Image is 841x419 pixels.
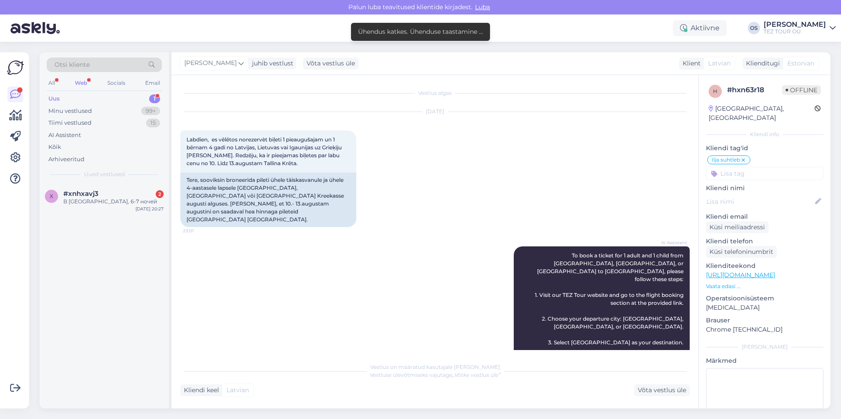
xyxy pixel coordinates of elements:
[84,170,125,178] span: Uued vestlused
[706,356,823,365] p: Märkmed
[180,89,690,97] div: Vestlus algas
[654,239,687,246] span: AI Assistent
[106,77,127,89] div: Socials
[764,28,826,35] div: TEZ TOUR OÜ
[782,85,821,95] span: Offline
[706,237,823,246] p: Kliendi telefon
[706,184,823,193] p: Kliendi nimi
[709,104,815,123] div: [GEOGRAPHIC_DATA], [GEOGRAPHIC_DATA]
[48,94,60,103] div: Uus
[63,190,99,198] span: #xnhxavj3
[249,59,293,68] div: juhib vestlust
[706,197,813,206] input: Lisa nimi
[47,77,57,89] div: All
[135,206,164,212] div: [DATE] 20:27
[183,228,216,234] span: 23:01
[7,59,24,76] img: Askly Logo
[156,190,164,198] div: 2
[708,59,731,68] span: Latvian
[706,221,768,233] div: Küsi meiliaadressi
[748,22,760,34] div: OS
[370,364,500,370] span: Vestlus on määratud kasutajale [PERSON_NAME]
[146,119,160,127] div: 15
[712,157,740,163] span: Ilja suhtleb
[634,384,690,396] div: Võta vestlus üle
[706,130,823,138] div: Kliendi info
[141,107,160,116] div: 99+
[227,386,249,395] span: Latvian
[706,212,823,221] p: Kliendi email
[48,131,81,140] div: AI Assistent
[706,271,775,279] a: [URL][DOMAIN_NAME]
[48,119,91,127] div: Tiimi vestlused
[706,282,823,290] p: Vaata edasi ...
[706,294,823,303] p: Operatsioonisüsteem
[180,173,356,227] div: Tere, sooviksin broneerida pileti ühele täiskasvanule ja ühele 4-aastasele lapsele [GEOGRAPHIC_DA...
[180,108,690,116] div: [DATE]
[713,88,717,94] span: h
[764,21,836,35] a: [PERSON_NAME]TEZ TOUR OÜ
[673,20,727,36] div: Aktiivne
[764,21,826,28] div: [PERSON_NAME]
[358,27,483,36] div: Ühendus katkes. Ühenduse taastamine ...
[472,3,493,11] span: Luba
[50,193,53,199] span: x
[787,59,814,68] span: Estonian
[143,77,162,89] div: Email
[73,77,89,89] div: Web
[706,303,823,312] p: [MEDICAL_DATA]
[452,372,501,378] i: „Võtke vestlus üle”
[706,261,823,271] p: Klienditeekond
[706,144,823,153] p: Kliendi tag'id
[727,85,782,95] div: # hxn63r18
[55,60,90,69] span: Otsi kliente
[742,59,780,68] div: Klienditugi
[706,246,777,258] div: Küsi telefoninumbrit
[180,386,219,395] div: Kliendi keel
[48,143,61,152] div: Kõik
[706,343,823,351] div: [PERSON_NAME]
[184,58,237,68] span: [PERSON_NAME]
[63,198,164,206] div: В [GEOGRAPHIC_DATA], 6-7 ночей
[48,155,84,164] div: Arhiveeritud
[706,167,823,180] input: Lisa tag
[706,316,823,325] p: Brauser
[186,136,343,166] span: Labdien, es vēlētos norezervèt biļeti 1 pieaugušajam un 1 bērnam 4 gadi no Latvijas, Lietuvas vai...
[149,94,160,103] div: 1
[706,325,823,334] p: Chrome [TECHNICAL_ID]
[370,372,501,378] span: Vestluse ülevõtmiseks vajutage
[679,59,701,68] div: Klient
[48,107,92,116] div: Minu vestlused
[303,58,358,69] div: Võta vestlus üle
